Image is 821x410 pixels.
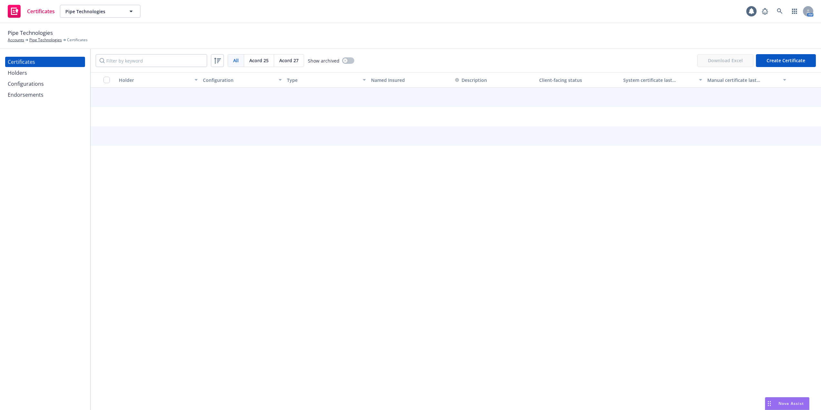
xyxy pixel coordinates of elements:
div: Type [287,77,359,83]
span: Nova Assist [778,401,804,406]
div: System certificate last generated [623,77,695,83]
div: Configuration [203,77,275,83]
span: Certificates [67,37,88,43]
span: Acord 27 [279,57,299,64]
div: Holders [8,68,27,78]
span: Certificates [27,9,55,14]
button: Pipe Technologies [60,5,140,18]
div: Holder [119,77,191,83]
span: Acord 25 [249,57,269,64]
span: Download Excel [697,54,753,67]
a: Holders [5,68,85,78]
a: Certificates [5,57,85,67]
button: Client-facing status [537,72,621,88]
div: Endorsements [8,90,43,100]
div: Client-facing status [539,77,618,83]
a: Endorsements [5,90,85,100]
button: Description [455,77,487,83]
button: Nova Assist [765,397,809,410]
div: Manual certificate last generated [707,77,779,83]
div: Certificates [8,57,35,67]
input: Filter by keyword [96,54,207,67]
a: Certificates [5,2,57,20]
button: Named Insured [368,72,453,88]
button: Configuration [200,72,284,88]
a: Accounts [8,37,24,43]
a: Switch app [788,5,801,18]
div: Configurations [8,79,44,89]
a: Report a Bug [759,5,771,18]
button: Holder [116,72,200,88]
button: Manual certificate last generated [705,72,789,88]
span: Pipe Technologies [65,8,121,15]
a: Pipe Technologies [29,37,62,43]
input: Select all [103,77,110,83]
a: Search [773,5,786,18]
span: Pipe Technologies [8,29,53,37]
span: Show archived [308,57,339,64]
div: Drag to move [765,397,773,410]
span: All [233,57,239,64]
button: Type [284,72,368,88]
button: System certificate last generated [621,72,705,88]
div: Named Insured [371,77,450,83]
button: Create Certificate [756,54,816,67]
a: Configurations [5,79,85,89]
